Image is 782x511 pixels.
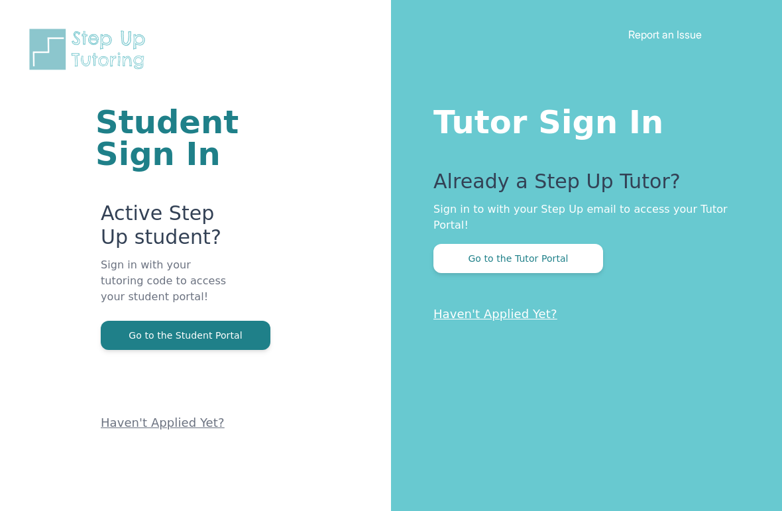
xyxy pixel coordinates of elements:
button: Go to the Student Portal [101,321,270,350]
button: Go to the Tutor Portal [433,244,603,273]
h1: Student Sign In [95,106,232,170]
h1: Tutor Sign In [433,101,729,138]
p: Active Step Up student? [101,201,232,257]
img: Step Up Tutoring horizontal logo [27,27,154,72]
p: Sign in with your tutoring code to access your student portal! [101,257,232,321]
p: Sign in to with your Step Up email to access your Tutor Portal! [433,201,729,233]
p: Already a Step Up Tutor? [433,170,729,201]
a: Haven't Applied Yet? [101,416,225,429]
a: Go to the Tutor Portal [433,252,603,264]
a: Report an Issue [628,28,702,41]
a: Go to the Student Portal [101,329,270,341]
a: Haven't Applied Yet? [433,307,557,321]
